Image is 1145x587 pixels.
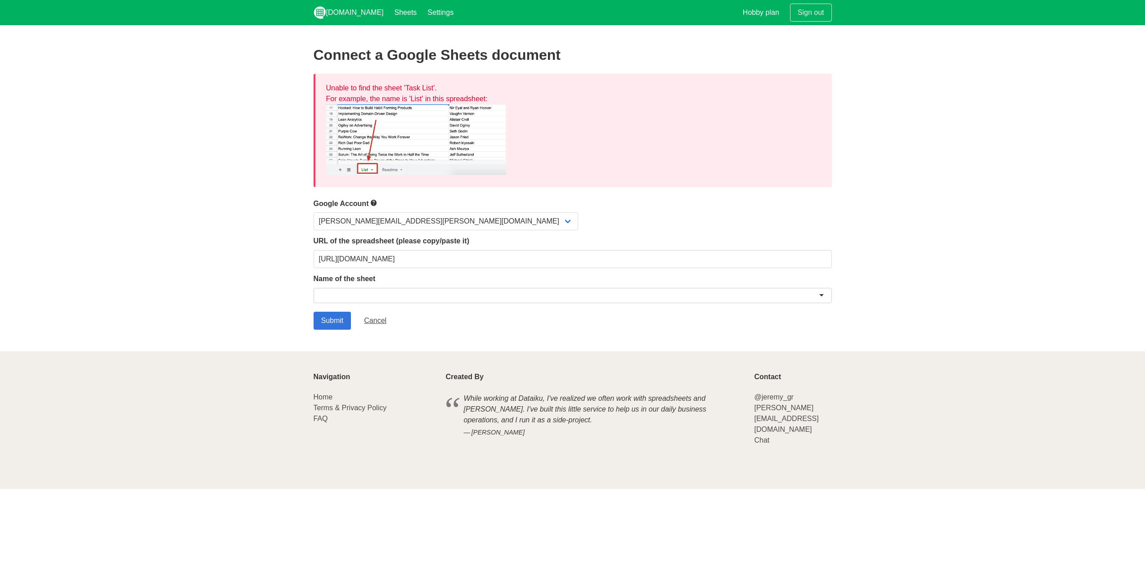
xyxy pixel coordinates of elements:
p: Navigation [314,373,435,381]
input: Submit [314,312,351,330]
a: @jeremy_gr [754,393,793,401]
a: Home [314,393,333,401]
label: Name of the sheet [314,273,832,284]
a: FAQ [314,415,328,422]
a: Chat [754,436,769,444]
label: URL of the spreadsheet (please copy/paste it) [314,236,832,246]
a: Sign out [790,4,832,22]
p: Created By [446,373,744,381]
a: Terms & Privacy Policy [314,404,387,412]
h2: Connect a Google Sheets document [314,47,832,63]
p: Contact [754,373,831,381]
cite: [PERSON_NAME] [464,428,726,438]
label: Google Account [314,198,832,209]
input: Should start with https://docs.google.com/spreadsheets/d/ [314,250,832,268]
a: Cancel [356,312,394,330]
img: logo_v2_white.png [314,6,326,19]
div: Unable to find the sheet 'Task List'. For example, the name is 'List' in this spreadsheet: [314,74,832,187]
blockquote: While working at Dataiku, I've realized we often work with spreadsheets and [PERSON_NAME]. I've b... [446,392,744,439]
a: [PERSON_NAME][EMAIL_ADDRESS][DOMAIN_NAME] [754,404,818,433]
